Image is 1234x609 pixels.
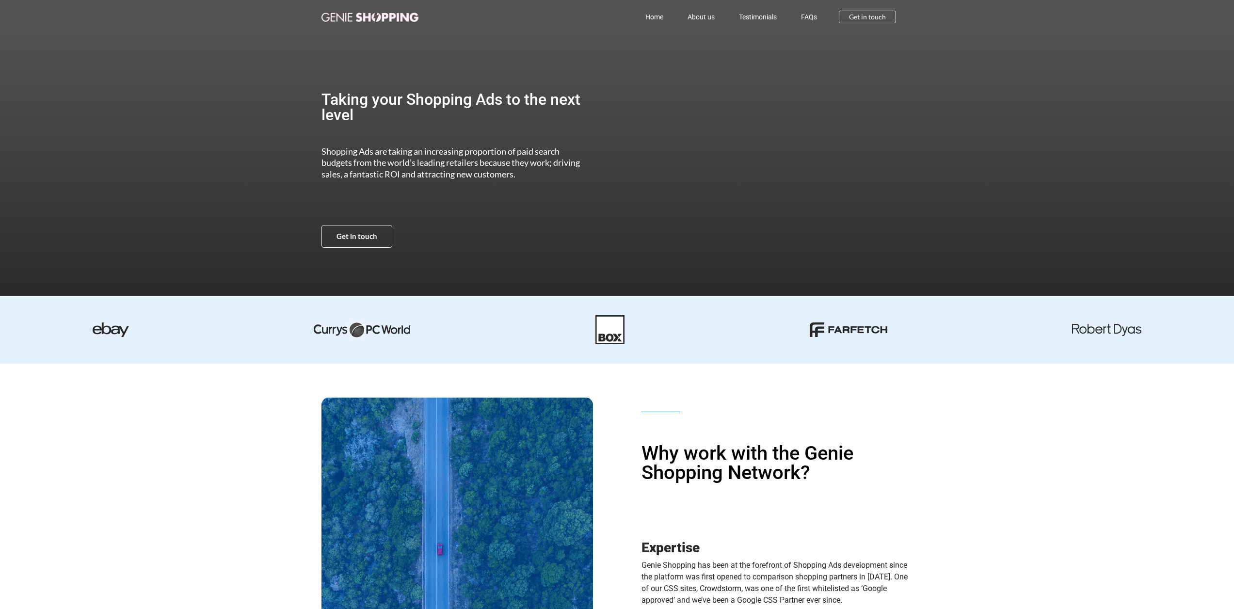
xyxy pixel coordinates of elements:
a: About us [675,6,727,28]
img: robert dyas [1072,324,1141,336]
img: genie-shopping-logo [321,13,418,22]
p: Genie Shopping has been at the forefront of Shopping Ads development since the platform was first... [641,560,913,606]
a: Get in touch [321,225,392,248]
span: Get in touch [849,14,886,20]
a: Get in touch [839,11,896,23]
span: Shopping Ads are taking an increasing proportion of paid search budgets from the world’s leading ... [321,146,580,179]
h2: Taking your Shopping Ads to the next level [321,92,590,123]
h1: Why work with the Genie Shopping Network? [641,444,913,482]
nav: Menu [461,6,830,28]
a: Testimonials [727,6,789,28]
a: FAQs [789,6,829,28]
span: Get in touch [337,233,377,240]
span: Expertise [641,540,700,556]
img: Box-01 [595,315,625,344]
img: farfetch-01 [810,322,887,337]
a: Home [633,6,675,28]
img: ebay-dark [93,322,129,337]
